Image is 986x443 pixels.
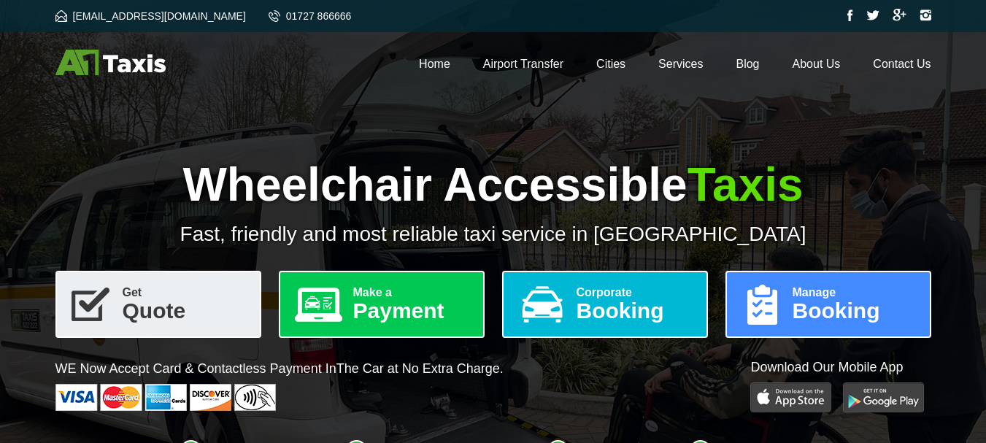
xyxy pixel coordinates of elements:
p: Fast, friendly and most reliable taxi service in [GEOGRAPHIC_DATA] [55,223,931,246]
span: Taxis [687,158,804,211]
a: GetQuote [55,271,261,338]
img: Google Play [843,382,924,412]
a: CorporateBooking [502,271,708,338]
span: Make a [353,287,471,298]
a: Contact Us [873,58,931,70]
span: The Car at No Extra Charge. [336,361,504,376]
a: Blog [736,58,759,70]
p: WE Now Accept Card & Contactless Payment In [55,360,504,378]
h1: Wheelchair Accessible [55,158,931,212]
img: Instagram [920,9,931,21]
img: Google Plus [893,9,906,21]
img: Play Store [750,382,831,412]
span: Corporate [577,287,695,298]
span: Manage [793,287,918,298]
a: Cities [596,58,625,70]
a: [EMAIL_ADDRESS][DOMAIN_NAME] [55,10,246,22]
img: A1 Taxis St Albans LTD [55,50,166,75]
a: About Us [793,58,841,70]
img: Facebook [847,9,853,21]
a: Make aPayment [279,271,485,338]
a: ManageBooking [725,271,931,338]
p: Download Our Mobile App [750,358,931,377]
img: Cards [55,384,276,411]
img: Twitter [866,10,879,20]
a: 01727 866666 [269,10,352,22]
span: Get [123,287,248,298]
a: Airport Transfer [483,58,563,70]
a: Services [658,58,703,70]
a: Home [419,58,450,70]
